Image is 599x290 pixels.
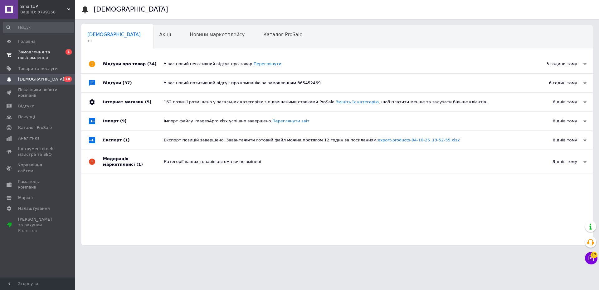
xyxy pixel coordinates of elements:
[87,39,141,43] span: 10
[336,100,379,104] a: Змініть їх категорію
[164,99,524,105] div: 162 позиції розміщено у загальних категоріях з підвищеними ставками ProSale. , щоб платити менше ...
[18,228,58,233] div: Prom топ
[164,118,524,124] div: Імпорт файлу imagesApro.xlsx успішно завершено.
[591,252,597,258] span: 17
[120,119,127,123] span: (9)
[524,137,587,143] div: 8 днів тому
[524,80,587,86] div: 6 годин тому
[18,114,35,120] span: Покупці
[18,217,58,234] span: [PERSON_NAME] та рахунки
[147,61,157,66] span: (34)
[18,103,34,109] span: Відгуки
[524,159,587,165] div: 9 днів тому
[254,61,281,66] a: Переглянути
[18,146,58,157] span: Інструменти веб-майстра та SEO
[103,150,164,174] div: Модерація маркетплейсі
[272,119,309,123] a: Переглянути звіт
[164,61,524,67] div: У вас новий негативний відгук про товар.
[20,4,67,9] span: SmartUP
[18,66,58,71] span: Товари та послуги
[18,76,64,82] span: [DEMOGRAPHIC_DATA]
[103,55,164,73] div: Відгуки про товар
[18,135,40,141] span: Аналітика
[164,137,524,143] div: Експорт позицій завершено. Завантажити готовий файл можна протягом 12 годин за посиланням:
[18,125,52,130] span: Каталог ProSale
[524,61,587,67] div: 3 години тому
[94,6,168,13] h1: [DEMOGRAPHIC_DATA]
[18,179,58,190] span: Гаманець компанії
[66,49,72,55] span: 1
[263,32,302,37] span: Каталог ProSale
[136,162,143,167] span: (1)
[524,99,587,105] div: 6 днів тому
[18,49,58,61] span: Замовлення та повідомлення
[103,74,164,92] div: Відгуки
[103,93,164,111] div: Інтернет магазин
[123,138,130,142] span: (1)
[64,76,72,82] span: 10
[103,112,164,130] div: Імпорт
[164,159,524,165] div: Категорії ваших товарів автоматично змінені
[20,9,75,15] div: Ваш ID: 3799158
[3,22,74,33] input: Пошук
[18,206,50,211] span: Налаштування
[18,87,58,98] span: Показники роботи компанії
[18,39,36,44] span: Головна
[145,100,151,104] span: (5)
[123,81,132,85] span: (37)
[585,252,597,264] button: Чат з покупцем17
[524,118,587,124] div: 8 днів тому
[378,138,460,142] a: export-products-04-10-25_13-52-55.xlsx
[87,32,141,37] span: [DEMOGRAPHIC_DATA]
[190,32,245,37] span: Новини маркетплейсу
[103,131,164,150] div: Експорт
[18,162,58,174] span: Управління сайтом
[164,80,524,86] div: У вас новий позитивний відгук про компанію за замовленням 365452469.
[159,32,171,37] span: Акції
[18,195,34,201] span: Маркет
